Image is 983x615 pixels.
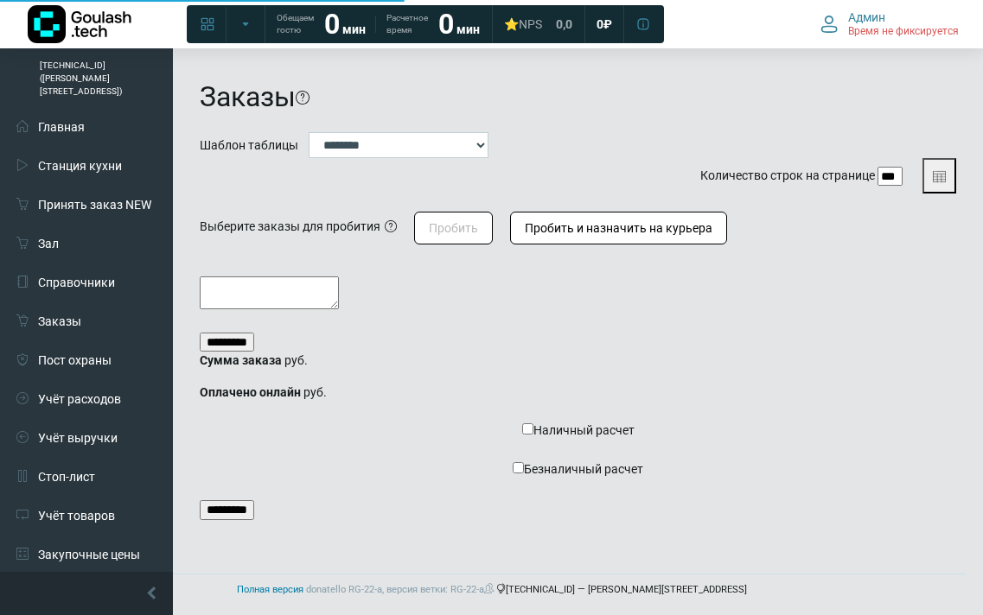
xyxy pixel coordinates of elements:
span: 0,0 [556,16,572,32]
label: Безналичный расчет [200,454,956,485]
span: NPS [519,17,542,31]
span: ₽ [603,16,612,32]
a: ⭐NPS 0,0 [494,9,583,40]
label: Количество строк на странице [700,167,875,185]
footer: [TECHNICAL_ID] — [PERSON_NAME][STREET_ADDRESS] [17,574,966,606]
span: мин [456,22,480,36]
img: Логотип компании Goulash.tech [28,5,131,43]
button: Админ Время не фиксируется [810,6,969,42]
button: Пробить и назначить на курьера [510,212,727,244]
span: donatello RG-22-a, версия ветки: RG-22-a [306,584,496,595]
span: Время не фиксируется [848,25,959,39]
strong: 0 [324,8,340,41]
a: Обещаем гостю 0 мин Расчетное время 0 мин [266,9,490,40]
span: Админ [848,10,885,25]
strong: Оплачено онлайн [200,385,301,399]
span: Обещаем гостю [277,12,314,36]
strong: Сумма заказа [200,353,282,367]
input: Наличный расчет [522,423,533,434]
h1: Заказы [200,80,296,113]
div: Выберите заказы для пробития [200,218,380,236]
button: Пробить [414,212,493,244]
label: Шаблон таблицы [200,136,298,155]
label: Наличный расчет [200,415,956,446]
a: Полная версия [237,584,303,595]
i: Нужные заказы должны быть в статусе "готов" (если вы хотите пробить один заказ, то можно воспольз... [385,220,397,232]
input: Безналичный расчет [513,462,524,473]
span: мин [342,22,366,36]
p: руб. [200,384,956,402]
span: 0 [597,16,603,32]
span: Расчетное время [386,12,428,36]
strong: 0 [438,8,454,41]
div: ⭐ [504,16,542,32]
a: 0 ₽ [586,9,622,40]
i: На этой странице можно найти заказ, используя различные фильтры. Все пункты заполнять необязатель... [296,91,310,105]
p: руб. [200,352,956,370]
